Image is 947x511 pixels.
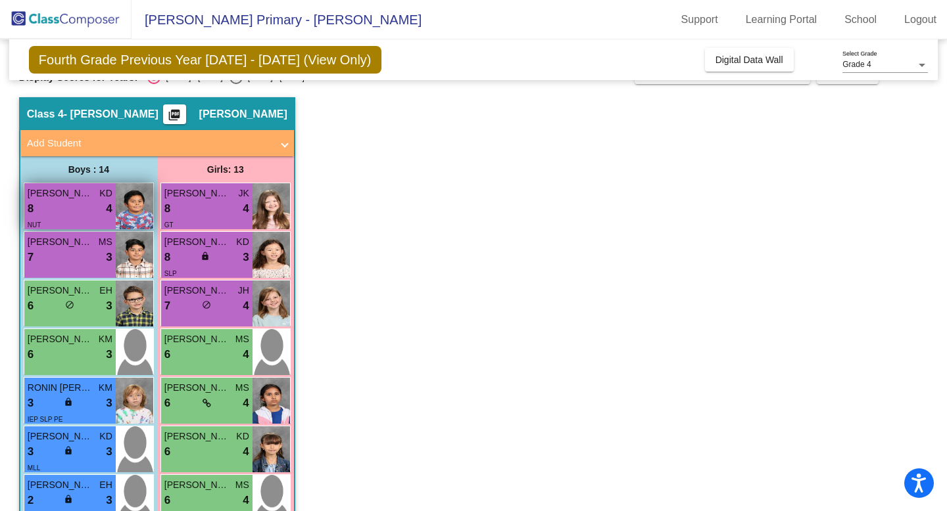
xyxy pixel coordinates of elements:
[164,381,230,395] span: [PERSON_NAME]
[201,252,210,261] span: lock
[235,381,249,395] span: MS
[243,249,249,266] span: 3
[106,249,112,266] span: 3
[28,249,34,266] span: 7
[64,108,158,121] span: - [PERSON_NAME]
[243,200,249,217] span: 4
[243,346,249,363] span: 4
[243,395,249,412] span: 4
[28,298,34,315] span: 6
[164,298,170,315] span: 7
[235,332,249,346] span: MS
[28,187,93,200] span: [PERSON_NAME]
[236,430,249,443] span: KD
[28,200,34,217] span: 8
[238,187,249,200] span: JK
[99,381,112,395] span: KM
[106,346,112,363] span: 3
[99,187,112,200] span: KD
[164,443,170,460] span: 6
[106,395,112,412] span: 3
[164,235,230,249] span: [PERSON_NAME]
[65,300,74,309] span: do_not_disturb_alt
[842,60,871,69] span: Grade 4
[164,332,230,346] span: [PERSON_NAME]
[64,495,73,504] span: lock
[671,9,729,30] a: Support
[164,249,170,266] span: 8
[243,492,249,509] span: 4
[735,9,828,30] a: Learning Portal
[163,104,186,124] button: Print Students Details
[64,397,73,407] span: lock
[64,446,73,455] span: lock
[894,9,947,30] a: Logout
[28,430,93,443] span: [PERSON_NAME]
[164,200,170,217] span: 8
[164,430,230,443] span: [PERSON_NAME]
[99,430,112,443] span: KD
[99,478,112,492] span: EH
[716,55,783,65] span: Digital Data Wall
[106,443,112,460] span: 3
[164,492,170,509] span: 6
[99,235,112,249] span: MS
[106,492,112,509] span: 3
[164,221,174,229] span: GT
[28,235,93,249] span: [PERSON_NAME]
[106,200,112,217] span: 4
[164,187,230,200] span: [PERSON_NAME]
[29,46,381,74] span: Fourth Grade Previous Year [DATE] - [DATE] (View Only)
[20,130,294,156] mat-expansion-panel-header: Add Student
[834,9,887,30] a: School
[27,136,272,151] mat-panel-title: Add Student
[28,284,93,298] span: [PERSON_NAME]
[164,395,170,412] span: 6
[28,478,93,492] span: [PERSON_NAME]
[164,270,177,277] span: SLP
[27,108,64,121] span: Class 4
[28,221,41,229] span: NUT
[166,108,182,127] mat-icon: picture_as_pdf
[28,332,93,346] span: [PERSON_NAME]
[28,416,63,423] span: IEP SLP PE
[28,346,34,363] span: 6
[164,478,230,492] span: [PERSON_NAME]
[705,48,794,72] button: Digital Data Wall
[28,464,40,472] span: MLL
[235,478,249,492] span: MS
[28,443,34,460] span: 3
[99,284,112,298] span: EH
[28,492,34,509] span: 2
[164,284,230,298] span: [PERSON_NAME]
[236,235,249,249] span: KD
[243,298,249,315] span: 4
[199,108,287,121] span: [PERSON_NAME]
[99,332,112,346] span: KM
[106,298,112,315] span: 3
[28,381,93,395] span: RONIN [PERSON_NAME]
[238,284,249,298] span: JH
[202,300,211,309] span: do_not_disturb_alt
[20,156,157,183] div: Boys : 14
[243,443,249,460] span: 4
[28,395,34,412] span: 3
[157,156,294,183] div: Girls: 13
[132,9,422,30] span: [PERSON_NAME] Primary - [PERSON_NAME]
[164,346,170,363] span: 6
